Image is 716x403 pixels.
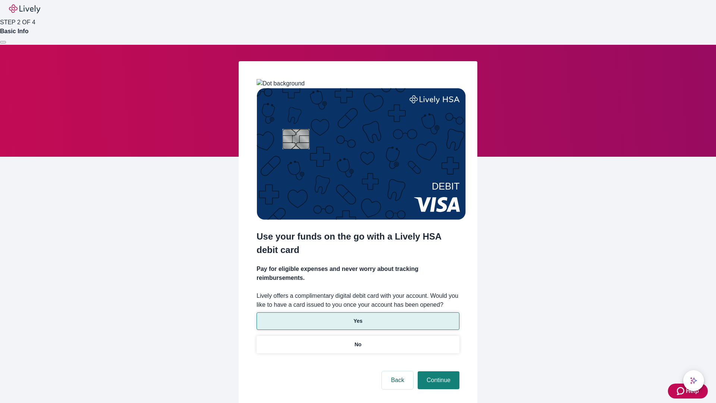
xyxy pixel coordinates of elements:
[418,371,459,389] button: Continue
[257,88,466,220] img: Debit card
[683,370,704,391] button: chat
[355,341,362,349] p: No
[382,371,413,389] button: Back
[257,291,459,309] label: Lively offers a complimentary digital debit card with your account. Would you like to have a card...
[677,387,686,396] svg: Zendesk support icon
[257,230,459,257] h2: Use your funds on the go with a Lively HSA debit card
[690,377,697,384] svg: Lively AI Assistant
[257,312,459,330] button: Yes
[257,265,459,282] h4: Pay for eligible expenses and never worry about tracking reimbursements.
[257,336,459,353] button: No
[9,4,40,13] img: Lively
[686,387,699,396] span: Help
[354,317,362,325] p: Yes
[668,384,708,399] button: Zendesk support iconHelp
[257,79,305,88] img: Dot background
